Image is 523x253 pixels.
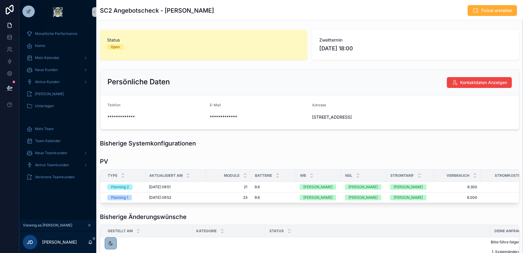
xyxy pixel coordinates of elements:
p: [PERSON_NAME] [42,239,77,245]
img: App logo [53,7,63,17]
a: Neue Teamkunden [23,148,93,158]
h1: SC2 Angebotscheck - [PERSON_NAME] [100,6,214,15]
span: Aktive Teamkunden [35,163,69,167]
span: Gestellt am [108,229,133,233]
span: E-Mail [210,103,221,107]
span: Ticket erstellen [481,8,512,14]
span: Type [108,173,117,178]
span: Mein Kalender [35,55,60,60]
span: Verlorene Teamkunden [35,175,75,180]
button: Ticket erstellen [468,5,517,16]
span: Neue Teamkunden [35,151,67,155]
span: Module [224,173,240,178]
span: 6.000 [438,195,477,200]
span: Monatliche Performance [35,31,77,36]
div: Planning 2 [111,184,129,190]
span: WB [300,173,306,178]
span: Telefon [107,103,120,107]
span: Home [35,43,45,48]
button: Kontaktdaten Anzeigen [447,77,512,88]
div: scrollable content [19,24,96,190]
span: [DATE] 18:00 [319,44,512,53]
span: 23 [209,195,247,200]
a: Aktive Teamkunden [23,160,93,170]
span: JD [27,239,33,246]
div: [PERSON_NAME] [394,195,423,200]
a: [PERSON_NAME] [23,89,93,99]
a: Mein Team [23,123,93,134]
a: Aktive Kunden [23,77,93,87]
span: Stromkosten [495,173,523,178]
span: Status [107,37,300,43]
span: 9.6 [255,195,260,200]
span: Unterlagen [35,104,54,108]
span: Kategorie [196,229,217,233]
span: Batterie [255,173,272,178]
div: Planning 1 [111,195,128,200]
span: Aktive Kunden [35,80,60,84]
span: Verbrauch [447,173,469,178]
span: [DATE] 09:52 [149,195,171,200]
a: Team Kalender [23,136,93,146]
span: Viewing as [PERSON_NAME] [23,223,72,228]
span: Adresse [312,103,326,107]
span: Status [269,229,284,233]
div: Open [111,44,120,50]
a: Home [23,40,93,51]
span: Deine Anfrage [494,229,523,233]
a: Monatliche Performance [23,28,93,39]
span: Neue Kunden [35,67,58,72]
span: [STREET_ADDRESS] [312,114,410,120]
span: [PERSON_NAME] [35,92,64,96]
span: NSL [345,173,352,178]
div: [PERSON_NAME] [303,195,333,200]
span: [DATE] 09:51 [149,185,171,189]
span: Mein Team [35,126,54,131]
span: Aktualisiert am [149,173,183,178]
h1: Bisherige Änderungswünsche [100,213,187,221]
a: Verlorene Teamkunden [23,172,93,183]
div: [PERSON_NAME] [348,195,378,200]
div: [PERSON_NAME] [394,184,423,190]
a: Mein Kalender [23,52,93,63]
span: 6.300 [438,185,477,189]
span: 9.6 [255,185,260,189]
span: 21 [209,185,247,189]
div: [PERSON_NAME] [348,184,378,190]
span: Kontaktdaten Anzeigen [460,80,507,86]
span: Zweittermin [319,37,512,43]
a: Unterlagen [23,101,93,111]
span: Team Kalender [35,139,61,143]
h1: Bisherige Systemkonfigurationen [100,139,196,148]
a: Neue Kunden [23,64,93,75]
h2: Persönliche Daten [107,77,170,87]
div: [PERSON_NAME] [303,184,333,190]
h1: PV [100,157,108,166]
span: Stromtarif [390,173,414,178]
